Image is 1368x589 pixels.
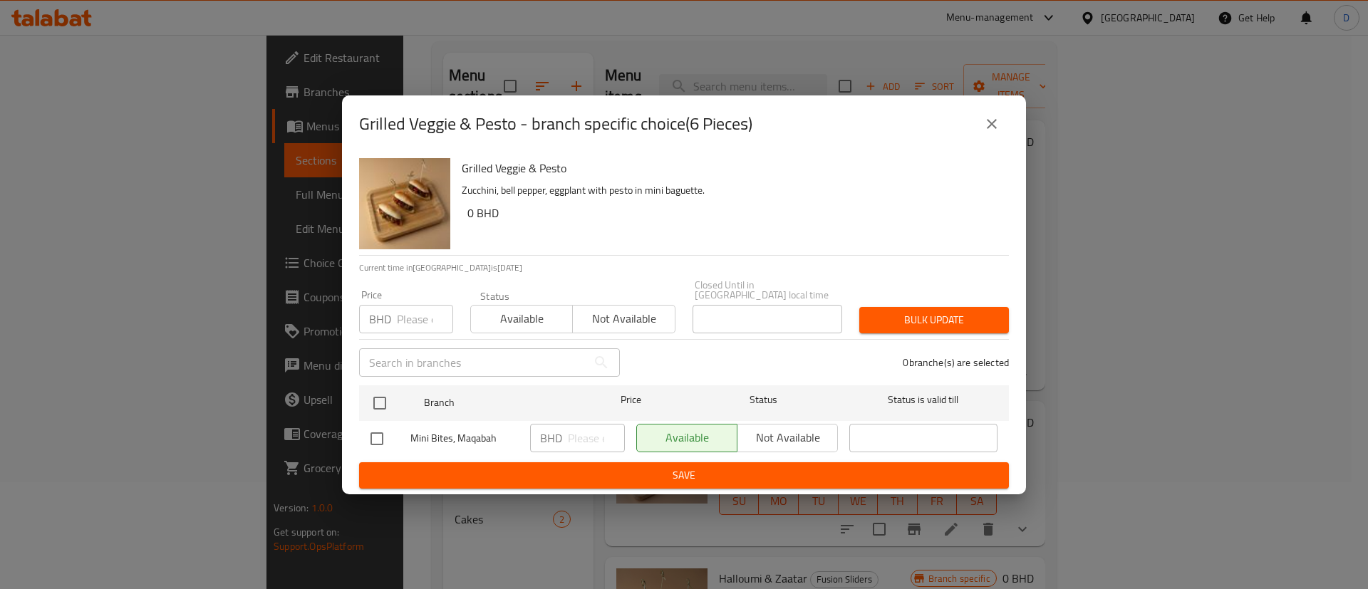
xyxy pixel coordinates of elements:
[975,107,1009,141] button: close
[849,391,997,409] span: Status is valid till
[410,429,519,447] span: Mini Bites, Maqabah
[871,311,997,329] span: Bulk update
[903,355,1009,370] p: 0 branche(s) are selected
[370,466,997,484] span: Save
[462,158,997,178] h6: Grilled Veggie & Pesto
[424,394,572,412] span: Branch
[540,429,562,447] p: BHD
[690,391,838,409] span: Status
[369,311,391,328] p: BHD
[572,305,675,333] button: Not available
[568,424,625,452] input: Please enter price
[359,113,752,135] h2: Grilled Veggie & Pesto - branch specific choice(6 Pieces)
[359,348,587,377] input: Search in branches
[359,261,1009,274] p: Current time in [GEOGRAPHIC_DATA] is [DATE]
[859,307,1009,333] button: Bulk update
[477,308,567,329] span: Available
[397,305,453,333] input: Please enter price
[584,391,678,409] span: Price
[579,308,669,329] span: Not available
[359,158,450,249] img: Grilled Veggie & Pesto
[462,182,997,199] p: Zucchini, bell pepper, eggplant with pesto in mini baguette.
[470,305,573,333] button: Available
[467,203,997,223] h6: 0 BHD
[359,462,1009,489] button: Save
